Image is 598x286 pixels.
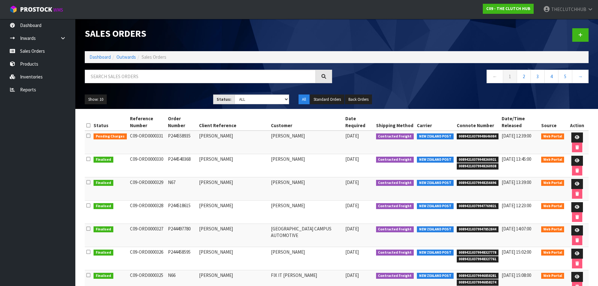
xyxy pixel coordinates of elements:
[197,177,269,201] td: [PERSON_NAME]
[541,180,564,186] span: Web Portal
[544,70,558,83] a: 4
[94,226,113,233] span: Finalised
[376,157,414,163] span: Contracted Freight
[269,201,344,224] td: [PERSON_NAME]
[166,154,197,177] td: P244540368
[342,70,589,85] nav: Page navigation
[92,114,128,131] th: Status
[345,156,359,162] span: [DATE]
[457,163,499,170] span: 00894210379948260938
[166,177,197,201] td: N67
[53,7,63,13] small: WMS
[517,70,531,83] a: 2
[197,201,269,224] td: [PERSON_NAME]
[417,180,454,186] span: NEW ZEALAND POST
[540,114,566,131] th: Source
[94,133,127,140] span: Pending Charges
[269,131,344,154] td: [PERSON_NAME]
[457,256,499,262] span: 00894210379948327761
[417,250,454,256] span: NEW ZEALAND POST
[269,177,344,201] td: [PERSON_NAME]
[345,133,359,139] span: [DATE]
[345,226,359,232] span: [DATE]
[345,94,372,105] button: Back Orders
[269,114,344,131] th: Customer
[502,156,531,162] span: [DATE] 13:45:00
[457,180,499,186] span: 00894210379948256696
[376,250,414,256] span: Contracted Freight
[531,70,545,83] a: 3
[116,54,136,60] a: Outwards
[85,70,316,83] input: Search sales orders
[500,114,540,131] th: Date/Time Released
[502,179,531,185] span: [DATE] 13:39:00
[310,94,344,105] button: Standard Orders
[572,70,589,83] a: →
[299,94,310,105] button: All
[345,179,359,185] span: [DATE]
[457,203,499,209] span: 00894210379947769821
[417,133,454,140] span: NEW ZEALAND POST
[128,177,167,201] td: C09-ORD0000329
[502,272,531,278] span: [DATE] 15:08:00
[376,226,414,233] span: Contracted Freight
[541,273,564,279] span: Web Portal
[269,154,344,177] td: [PERSON_NAME]
[142,54,166,60] span: Sales Orders
[376,133,414,140] span: Contracted Freight
[417,273,454,279] span: NEW ZEALAND POST
[94,157,113,163] span: Finalised
[457,279,499,286] span: 00894210379946858274
[457,157,499,163] span: 00894210379948260921
[541,203,564,209] span: Web Portal
[94,203,113,209] span: Finalised
[85,28,332,39] h1: Sales Orders
[503,70,517,83] a: 1
[128,131,167,154] td: C09-ORD0000331
[376,273,414,279] span: Contracted Freight
[89,54,111,60] a: Dashboard
[417,157,454,163] span: NEW ZEALAND POST
[455,114,500,131] th: Connote Number
[541,157,564,163] span: Web Portal
[166,114,197,131] th: Order Number
[345,202,359,208] span: [DATE]
[344,114,374,131] th: Date Required
[457,273,499,279] span: 00894210379946858281
[457,133,499,140] span: 00894210379948646084
[502,202,531,208] span: [DATE] 12:23:00
[94,273,113,279] span: Finalised
[541,226,564,233] span: Web Portal
[345,249,359,255] span: [DATE]
[502,249,531,255] span: [DATE] 15:02:00
[551,6,586,12] span: THECLUTCHHUB
[85,94,107,105] button: Show: 10
[376,203,414,209] span: Contracted Freight
[166,247,197,270] td: P244458595
[128,224,167,247] td: C09-ORD0000327
[486,6,530,11] strong: C09 - THE CLUTCH HUB
[94,180,113,186] span: Finalised
[345,272,359,278] span: [DATE]
[197,247,269,270] td: [PERSON_NAME]
[166,201,197,224] td: P244518615
[566,114,589,131] th: Action
[376,180,414,186] span: Contracted Freight
[269,247,344,270] td: [PERSON_NAME]
[9,5,17,13] img: cube-alt.png
[487,70,503,83] a: ←
[128,247,167,270] td: C09-ORD0000326
[502,133,531,139] span: [DATE] 12:39:00
[417,226,454,233] span: NEW ZEALAND POST
[20,5,52,13] span: ProStock
[457,250,499,256] span: 00894210379948327778
[415,114,455,131] th: Carrier
[457,226,499,233] span: 00894210379947852844
[217,97,231,102] strong: Status:
[197,114,269,131] th: Client Reference
[374,114,416,131] th: Shipping Method
[197,154,269,177] td: [PERSON_NAME]
[197,131,269,154] td: [PERSON_NAME]
[558,70,572,83] a: 5
[166,131,197,154] td: P244558935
